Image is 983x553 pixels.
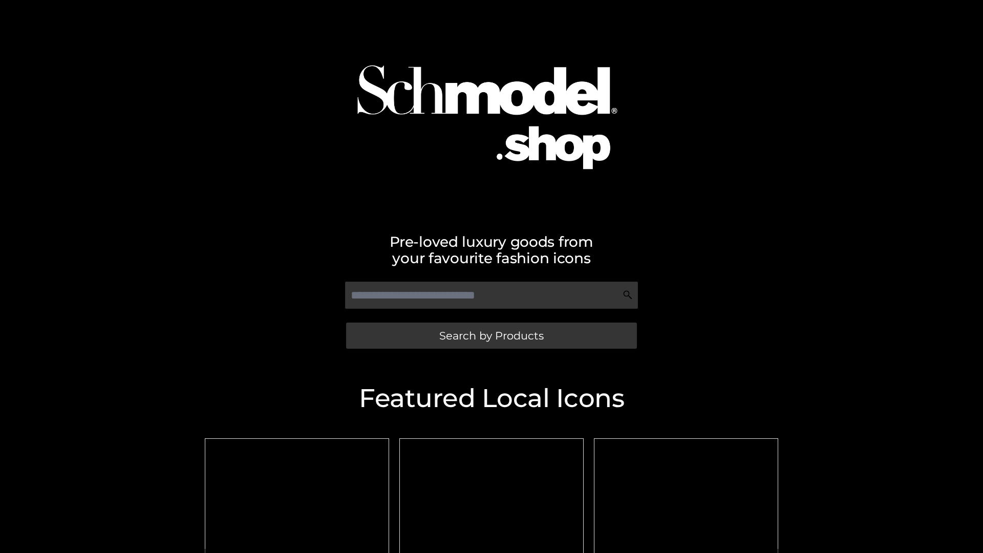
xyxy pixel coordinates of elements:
img: Search Icon [623,290,633,300]
h2: Featured Local Icons​ [200,386,783,411]
span: Search by Products [439,330,544,341]
a: Search by Products [346,323,637,349]
h2: Pre-loved luxury goods from your favourite fashion icons [200,233,783,266]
